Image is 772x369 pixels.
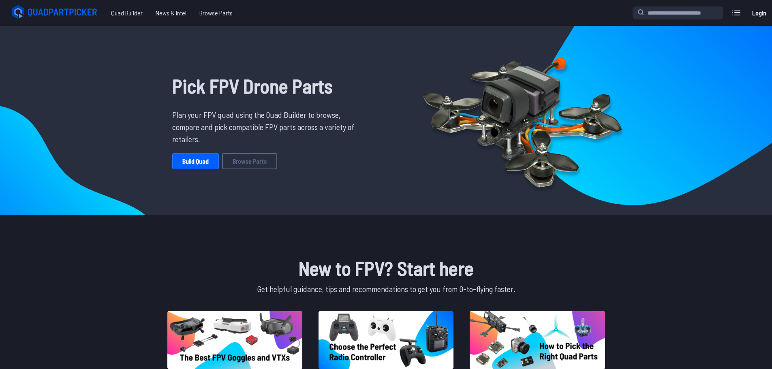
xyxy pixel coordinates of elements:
a: Build Quad [172,153,219,169]
img: image of post [167,311,302,369]
h1: Pick FPV Drone Parts [172,71,360,100]
p: Plan your FPV quad using the Quad Builder to browse, compare and pick compatible FPV parts across... [172,109,360,145]
img: image of post [319,311,453,369]
p: Get helpful guidance, tips and recommendations to get you from 0-to-flying faster. [166,283,607,295]
img: image of post [470,311,605,369]
a: Quad Builder [105,5,149,21]
a: Browse Parts [222,153,277,169]
h1: New to FPV? Start here [166,254,607,283]
a: News & Intel [149,5,193,21]
a: Login [749,5,769,21]
img: Quadcopter [406,39,639,201]
a: Browse Parts [193,5,239,21]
